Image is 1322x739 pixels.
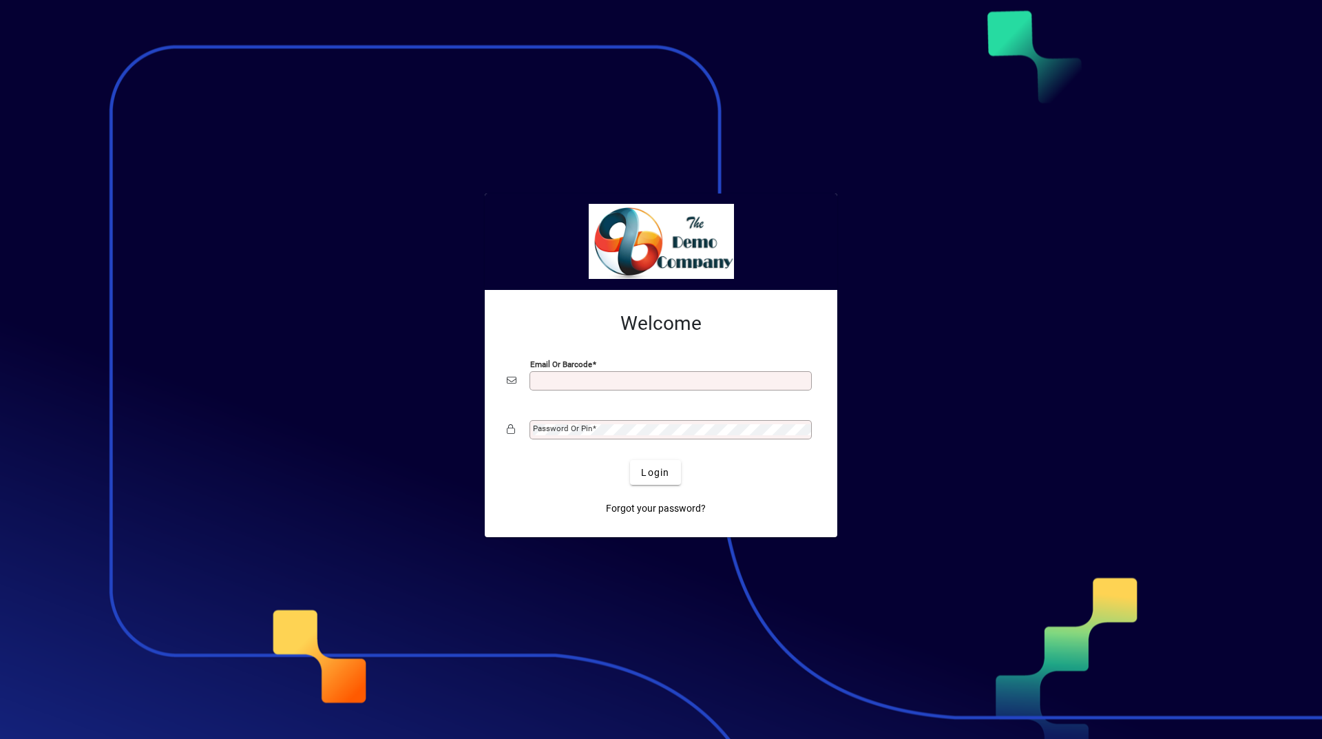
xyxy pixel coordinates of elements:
h2: Welcome [507,312,815,335]
mat-label: Email or Barcode [530,360,592,369]
span: Login [641,466,669,480]
button: Login [630,460,680,485]
a: Forgot your password? [600,496,711,521]
span: Forgot your password? [606,501,706,516]
mat-label: Password or Pin [533,424,592,433]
